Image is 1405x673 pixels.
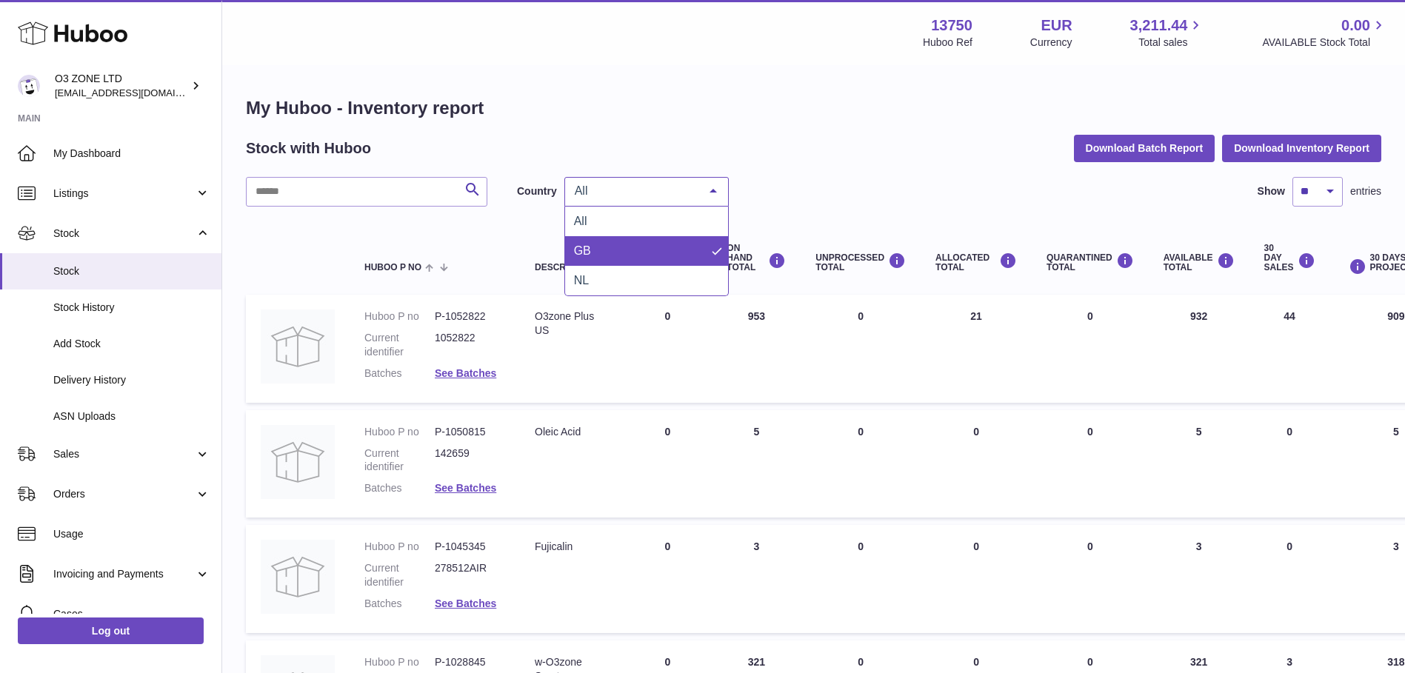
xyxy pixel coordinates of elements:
strong: EUR [1041,16,1072,36]
img: product image [261,309,335,384]
div: UNPROCESSED Total [815,252,906,272]
span: All [574,215,587,227]
dt: Batches [364,597,435,611]
span: Total sales [1138,36,1204,50]
div: Fujicalin [535,540,608,554]
a: 3,211.44 Total sales [1130,16,1205,50]
td: 0 [921,410,1032,518]
img: product image [261,540,335,614]
td: 0 [801,525,921,633]
dd: 278512AIR [435,561,505,589]
div: ON HAND Total [727,244,786,273]
button: Download Batch Report [1074,135,1215,161]
dd: P-1052822 [435,309,505,324]
dd: P-1050815 [435,425,505,439]
span: Usage [53,527,210,541]
dt: Huboo P no [364,540,435,554]
span: Delivery History [53,373,210,387]
div: O3zone Plus US [535,309,608,338]
dt: Batches [364,481,435,495]
span: NL [574,274,589,287]
div: AVAILABLE Total [1164,252,1235,272]
td: 932 [1149,295,1249,403]
a: 0.00 AVAILABLE Stock Total [1262,16,1387,50]
dt: Huboo P no [364,655,435,669]
span: Cases [53,607,210,621]
span: 0 [1087,310,1093,322]
div: Currency [1030,36,1072,50]
span: Orders [53,487,195,501]
span: 0 [1087,426,1093,438]
a: Log out [18,617,204,644]
td: 0 [623,295,712,403]
td: 5 [712,410,801,518]
dd: 1052822 [435,331,505,359]
span: Invoicing and Payments [53,567,195,581]
span: GB [574,244,591,257]
div: Oleic Acid [535,425,608,439]
a: See Batches [435,367,496,379]
td: 0 [1249,525,1330,633]
span: 3,211.44 [1130,16,1188,36]
label: Country [517,184,557,198]
span: Stock [53,264,210,278]
span: Add Stock [53,337,210,351]
span: Stock History [53,301,210,315]
span: 0 [1087,656,1093,668]
a: See Batches [435,482,496,494]
td: 44 [1249,295,1330,403]
td: 0 [801,295,921,403]
span: entries [1350,184,1381,198]
td: 3 [1149,525,1249,633]
dt: Current identifier [364,446,435,475]
td: 21 [921,295,1032,403]
label: Show [1258,184,1285,198]
td: 0 [623,525,712,633]
dd: P-1028845 [435,655,505,669]
h2: Stock with Huboo [246,138,371,158]
span: 0.00 [1341,16,1370,36]
h1: My Huboo - Inventory report [246,96,1381,120]
span: [EMAIL_ADDRESS][DOMAIN_NAME] [55,87,218,98]
dt: Huboo P no [364,309,435,324]
div: QUARANTINED Total [1047,252,1134,272]
div: Huboo Ref [923,36,972,50]
button: Download Inventory Report [1222,135,1381,161]
dt: Batches [364,366,435,381]
dd: 142659 [435,446,505,475]
div: O3 ZONE LTD [55,72,188,100]
strong: 13750 [931,16,972,36]
span: Sales [53,447,195,461]
td: 3 [712,525,801,633]
dd: P-1045345 [435,540,505,554]
td: 953 [712,295,801,403]
dt: Huboo P no [364,425,435,439]
td: 0 [801,410,921,518]
span: Description [535,263,595,272]
img: product image [261,425,335,499]
td: 0 [623,410,712,518]
span: ASN Uploads [53,409,210,423]
dt: Current identifier [364,331,435,359]
span: Listings [53,187,195,201]
span: Huboo P no [364,263,421,272]
td: 0 [921,525,1032,633]
span: AVAILABLE Stock Total [1262,36,1387,50]
dt: Current identifier [364,561,435,589]
span: My Dashboard [53,147,210,161]
a: See Batches [435,597,496,609]
td: 5 [1149,410,1249,518]
div: ALLOCATED Total [935,252,1017,272]
span: 0 [1087,540,1093,552]
span: Stock [53,227,195,241]
img: hello@o3zoneltd.co.uk [18,75,40,97]
div: 30 DAY SALES [1264,244,1315,273]
span: All [571,184,698,198]
td: 0 [1249,410,1330,518]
